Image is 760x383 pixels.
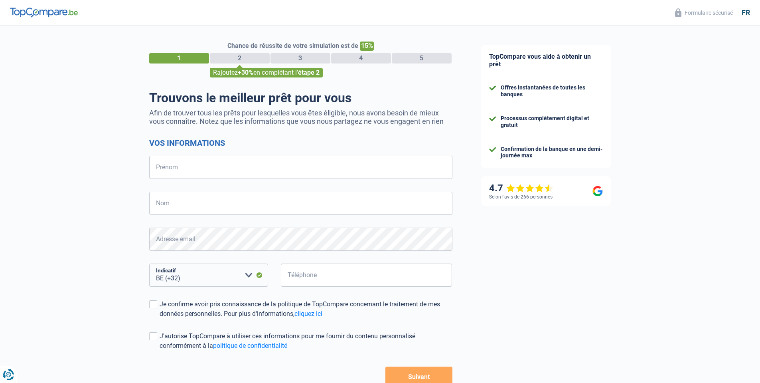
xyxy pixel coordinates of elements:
div: 5 [392,53,452,64]
button: Formulaire sécurisé [670,6,738,19]
div: 4.7 [489,183,553,194]
h2: Vos informations [149,138,452,148]
span: +30% [238,69,253,76]
span: étape 2 [298,69,320,76]
div: Je confirme avoir pris connaissance de la politique de TopCompare concernant le traitement de mes... [160,300,452,319]
div: 1 [149,53,209,64]
span: 15% [360,42,374,51]
div: fr [742,8,750,17]
h1: Trouvons le meilleur prêt pour vous [149,90,452,105]
div: J'autorise TopCompare à utiliser ces informations pour me fournir du contenu personnalisé conform... [160,331,452,351]
div: 3 [270,53,330,64]
span: Chance de réussite de votre simulation est de [227,42,358,50]
a: politique de confidentialité [213,342,287,349]
a: cliquez ici [294,310,322,318]
input: 401020304 [281,264,452,287]
div: 2 [210,53,270,64]
div: Rajoutez en complétant l' [210,68,323,77]
div: Processus complètement digital et gratuit [501,115,603,129]
div: Selon l’avis de 266 personnes [489,194,553,200]
div: Confirmation de la banque en une demi-journée max [501,146,603,159]
div: TopCompare vous aide à obtenir un prêt [481,45,611,76]
div: Offres instantanées de toutes les banques [501,84,603,98]
div: 4 [331,53,391,64]
p: Afin de trouver tous les prêts pour lesquelles vous êtes éligible, nous avons besoin de mieux vou... [149,109,452,125]
img: TopCompare Logo [10,8,78,17]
